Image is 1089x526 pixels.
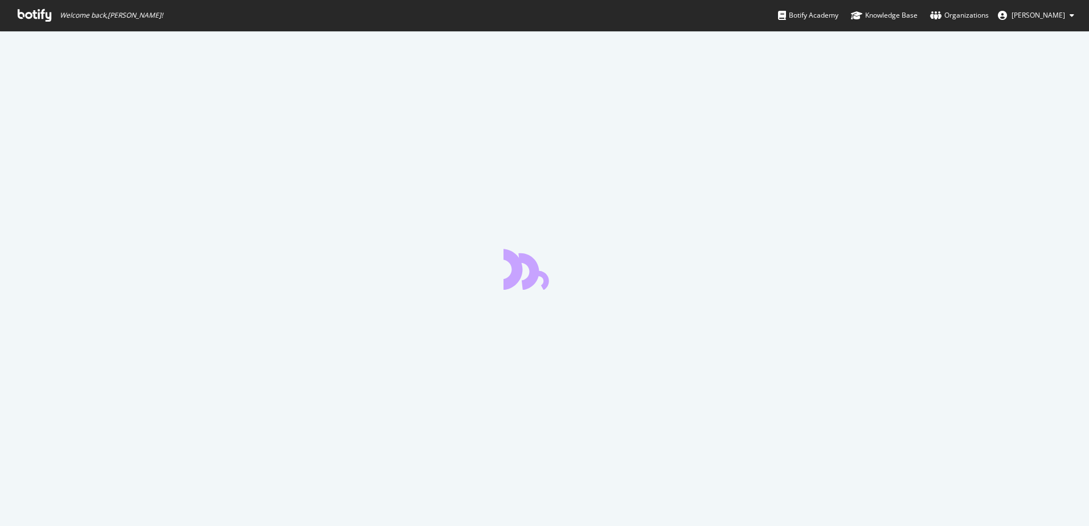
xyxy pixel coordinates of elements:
[851,10,918,21] div: Knowledge Base
[930,10,989,21] div: Organizations
[60,11,163,20] span: Welcome back, [PERSON_NAME] !
[778,10,838,21] div: Botify Academy
[503,249,586,290] div: animation
[1012,10,1065,20] span: Alexa Kiradzhibashyan
[989,6,1083,24] button: [PERSON_NAME]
